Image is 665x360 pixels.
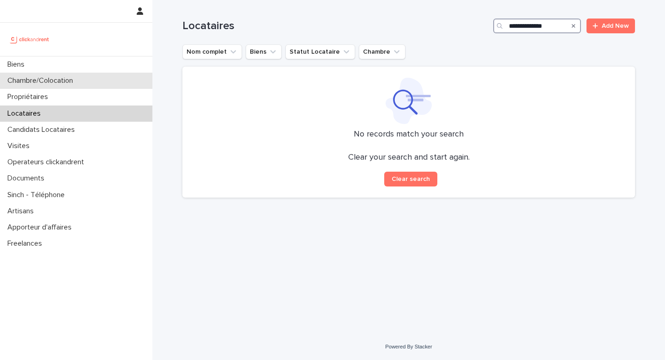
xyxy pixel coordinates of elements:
button: Statut Locataire [285,44,355,59]
p: Propriétaires [4,93,55,101]
button: Chambre [359,44,405,59]
a: Powered By Stacker [385,344,432,349]
button: Nom complet [182,44,242,59]
span: Add New [602,23,629,29]
a: Add New [586,19,635,33]
button: Clear search [384,172,437,186]
img: UCB0brd3T0yccxBKYDjQ [7,30,52,49]
p: Apporteur d'affaires [4,223,79,232]
input: Search [493,19,581,33]
p: Sinch - Téléphone [4,191,72,199]
p: No records match your search [193,130,624,140]
h1: Locataires [182,19,490,33]
p: Artisans [4,207,41,216]
p: Operateurs clickandrent [4,158,91,167]
p: Chambre/Colocation [4,76,80,85]
p: Candidats Locataires [4,125,82,134]
p: Biens [4,60,32,69]
span: Clear search [392,176,430,182]
p: Documents [4,174,52,183]
p: Freelances [4,239,49,248]
p: Visites [4,142,37,150]
button: Biens [246,44,282,59]
p: Clear your search and start again. [348,153,470,163]
p: Locataires [4,109,48,118]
